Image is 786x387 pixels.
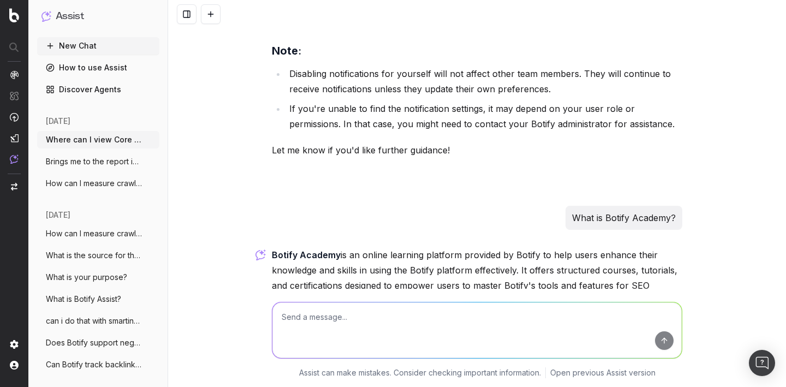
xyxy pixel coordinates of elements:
[272,142,682,158] p: Let me know if you'd like further guidance!
[46,116,70,127] span: [DATE]
[272,249,341,260] strong: Botify Academy
[37,334,159,352] button: Does Botify support negative regex (like
[46,156,142,167] span: Brings me to the report in Botify
[46,178,142,189] span: How can I measure crawl budget in Botify
[37,131,159,148] button: Where can I view Core Web Vital scores i
[272,42,682,59] h3: :
[37,225,159,242] button: How can I measure crawl budget in Botify
[56,9,84,24] h1: Assist
[37,356,159,373] button: Can Botify track backlinks?
[46,250,142,261] span: What is the source for the @GoogleTrends
[10,154,19,164] img: Assist
[37,290,159,308] button: What is Botify Assist?
[46,228,142,239] span: How can I measure crawl budget in Botify
[10,361,19,370] img: My account
[10,340,19,349] img: Setting
[37,269,159,286] button: What is your purpose?
[550,367,656,378] a: Open previous Assist version
[37,59,159,76] a: How to use Assist
[37,312,159,330] button: can i do that with smartindex or indenow
[272,247,682,308] p: is an online learning platform provided by Botify to help users enhance their knowledge and skill...
[299,367,541,378] p: Assist can make mistakes. Consider checking important information.
[9,8,19,22] img: Botify logo
[286,101,682,132] li: If you're unable to find the notification settings, it may depend on your user role or permission...
[37,37,159,55] button: New Chat
[41,9,155,24] button: Assist
[572,210,676,225] p: What is Botify Academy?
[10,112,19,122] img: Activation
[46,359,142,370] span: Can Botify track backlinks?
[10,134,19,142] img: Studio
[46,294,121,305] span: What is Botify Assist?
[10,91,19,100] img: Intelligence
[10,70,19,79] img: Analytics
[11,183,17,190] img: Switch project
[272,44,298,57] strong: Note
[41,11,51,21] img: Assist
[37,175,159,192] button: How can I measure crawl budget in Botify
[37,247,159,264] button: What is the source for the @GoogleTrends
[46,315,142,326] span: can i do that with smartindex or indenow
[255,249,266,260] img: Botify assist logo
[286,66,682,97] li: Disabling notifications for yourself will not affect other team members. They will continue to re...
[46,337,142,348] span: Does Botify support negative regex (like
[37,81,159,98] a: Discover Agents
[46,210,70,221] span: [DATE]
[749,350,775,376] div: Ouvrir le Messenger Intercom
[46,134,142,145] span: Where can I view Core Web Vital scores i
[37,153,159,170] button: Brings me to the report in Botify
[46,272,127,283] span: What is your purpose?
